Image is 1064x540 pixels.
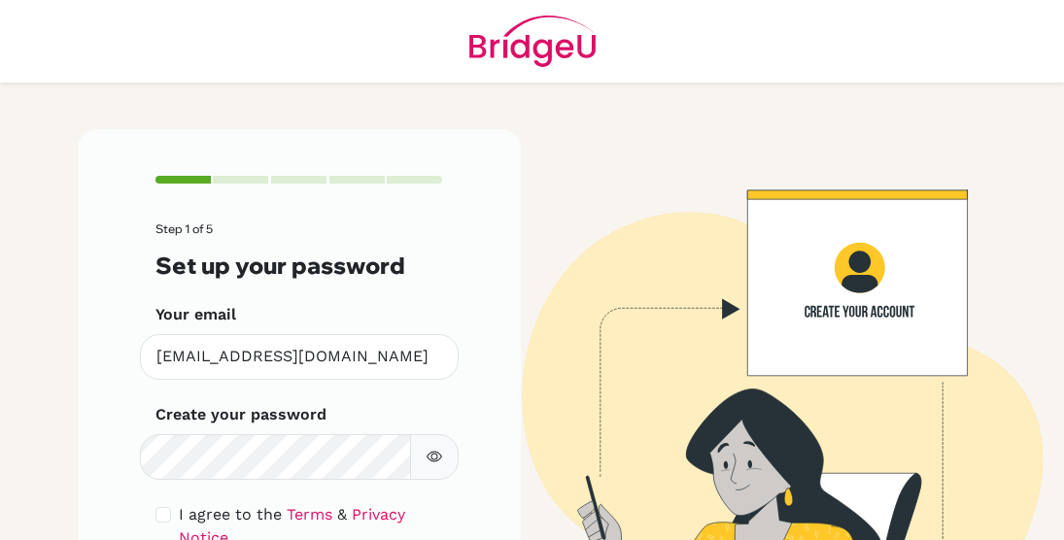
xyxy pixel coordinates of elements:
[179,505,282,523] span: I agree to the
[155,303,236,326] label: Your email
[337,505,347,523] span: &
[140,334,459,380] input: Insert your email*
[287,505,332,523] a: Terms
[155,221,213,236] span: Step 1 of 5
[155,403,326,426] label: Create your password
[155,252,443,279] h3: Set up your password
